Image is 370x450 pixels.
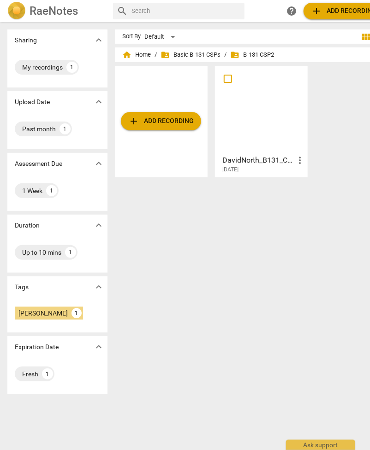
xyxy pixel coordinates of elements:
[92,340,106,354] button: Show more
[60,123,71,134] div: 1
[7,2,106,20] a: LogoRaeNotes
[222,166,239,174] span: [DATE]
[93,35,104,46] span: expand_more
[18,309,68,318] div: [PERSON_NAME]
[22,186,42,195] div: 1 Week
[294,155,305,166] span: more_vert
[286,440,355,450] div: Ask support
[230,50,239,59] span: folder_shared
[92,280,106,294] button: Show more
[230,50,274,59] span: B-131 CSP2
[161,50,221,59] span: Basic B-131 CSPs
[222,155,294,166] h3: DavidNorth_B131_CSP2
[15,221,40,230] p: Duration
[93,341,104,352] span: expand_more
[22,124,56,134] div: Past month
[15,342,59,352] p: Expiration Date
[144,29,179,44] div: Default
[15,35,37,45] p: Sharing
[46,185,57,196] div: 1
[15,159,62,169] p: Assessment Due
[92,33,106,47] button: Show more
[93,281,104,292] span: expand_more
[7,2,26,20] img: Logo
[224,52,227,58] span: /
[30,5,78,18] h2: RaeNotes
[161,50,170,59] span: folder_shared
[22,248,61,257] div: Up to 10 mins
[128,116,194,127] span: Add recording
[92,218,106,232] button: Show more
[131,4,241,18] input: Search
[93,220,104,231] span: expand_more
[155,52,157,58] span: /
[121,112,201,130] button: Upload
[92,95,106,109] button: Show more
[42,368,53,380] div: 1
[92,157,106,170] button: Show more
[93,158,104,169] span: expand_more
[15,97,50,107] p: Upload Date
[218,69,304,173] a: DavidNorth_B131_CSP2[DATE]
[122,50,151,59] span: Home
[311,6,322,17] span: add
[117,6,128,17] span: search
[283,3,300,19] a: Help
[122,50,131,59] span: home
[286,6,297,17] span: help
[128,116,139,127] span: add
[15,282,29,292] p: Tags
[122,33,141,40] div: Sort By
[65,247,76,258] div: 1
[93,96,104,107] span: expand_more
[22,63,63,72] div: My recordings
[72,308,82,318] div: 1
[66,62,78,73] div: 1
[22,369,38,379] div: Fresh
